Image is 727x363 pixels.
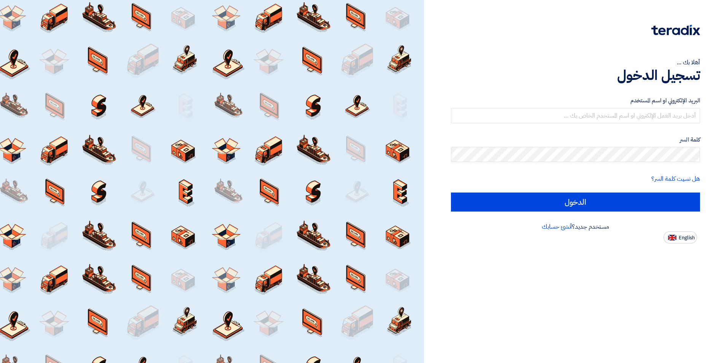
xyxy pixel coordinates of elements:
input: الدخول [451,193,700,212]
label: كلمة السر [451,135,700,144]
span: English [679,235,695,240]
label: البريد الإلكتروني او اسم المستخدم [451,96,700,105]
a: أنشئ حسابك [542,222,572,231]
div: مستخدم جديد؟ [451,222,700,231]
button: English [664,231,697,244]
img: Teradix logo [651,25,700,35]
a: هل نسيت كلمة السر؟ [651,174,700,183]
img: en-US.png [668,235,676,240]
h1: تسجيل الدخول [451,67,700,84]
div: أهلا بك ... [451,58,700,67]
input: أدخل بريد العمل الإلكتروني او اسم المستخدم الخاص بك ... [451,108,700,123]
